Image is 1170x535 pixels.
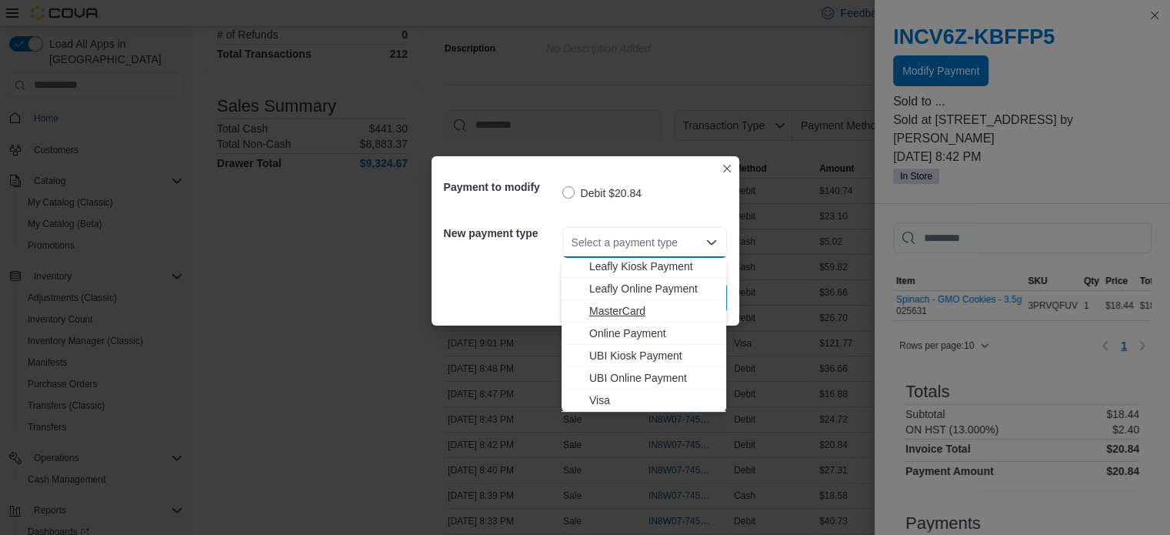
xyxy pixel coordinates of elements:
[562,367,726,390] button: UBI Online Payment
[562,300,726,323] button: MasterCard
[718,159,736,178] button: Closes this modal window
[562,278,726,300] button: Leafly Online Payment
[572,233,573,252] input: Accessible screen reader label
[589,259,717,274] span: Leafly Kiosk Payment
[562,184,642,202] label: Debit $20.84
[589,393,717,408] span: Visa
[589,303,717,319] span: MasterCard
[589,348,717,363] span: UBI Kiosk Payment
[705,236,718,249] button: Close list of options
[589,281,717,296] span: Leafly Online Payment
[562,323,726,345] button: Online Payment
[444,172,559,202] h5: Payment to modify
[562,256,726,278] button: Leafly Kiosk Payment
[589,326,717,341] span: Online Payment
[589,370,717,386] span: UBI Online Payment
[562,390,726,412] button: Visa
[444,218,559,249] h5: New payment type
[562,345,726,367] button: UBI Kiosk Payment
